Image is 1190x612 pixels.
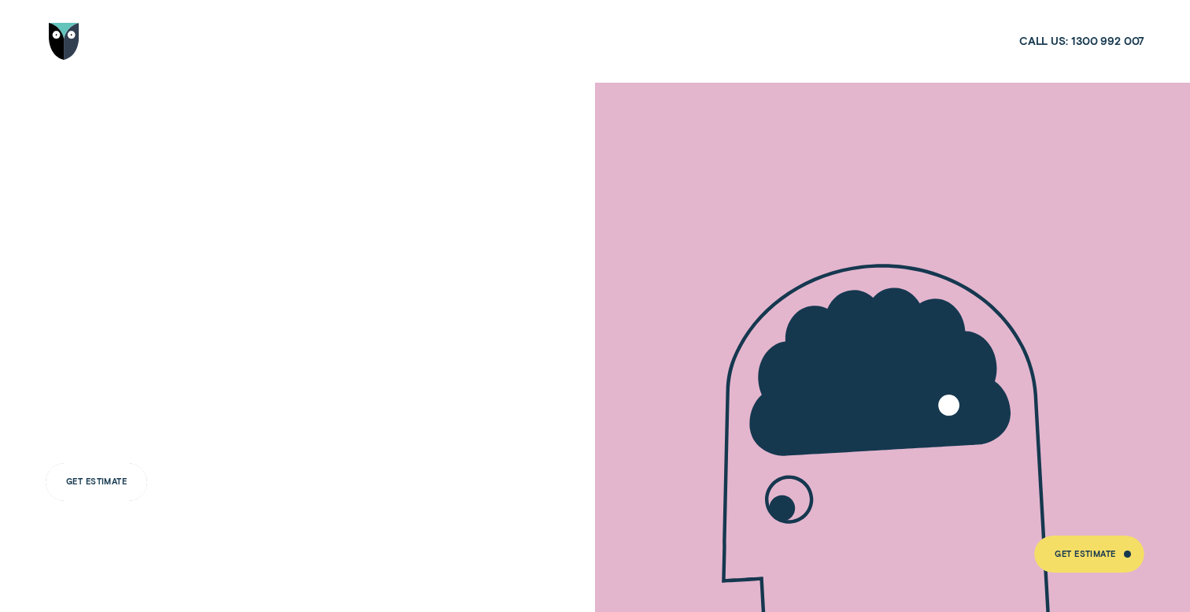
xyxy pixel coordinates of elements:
div: Get Estimate [66,478,127,485]
a: Get Estimate [1034,536,1144,573]
span: 1300 992 007 [1071,34,1144,48]
img: Wisr [49,23,79,60]
a: Call us:1300 992 007 [1019,34,1144,48]
a: Get Estimate [46,463,148,500]
span: Call us: [1019,34,1068,48]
